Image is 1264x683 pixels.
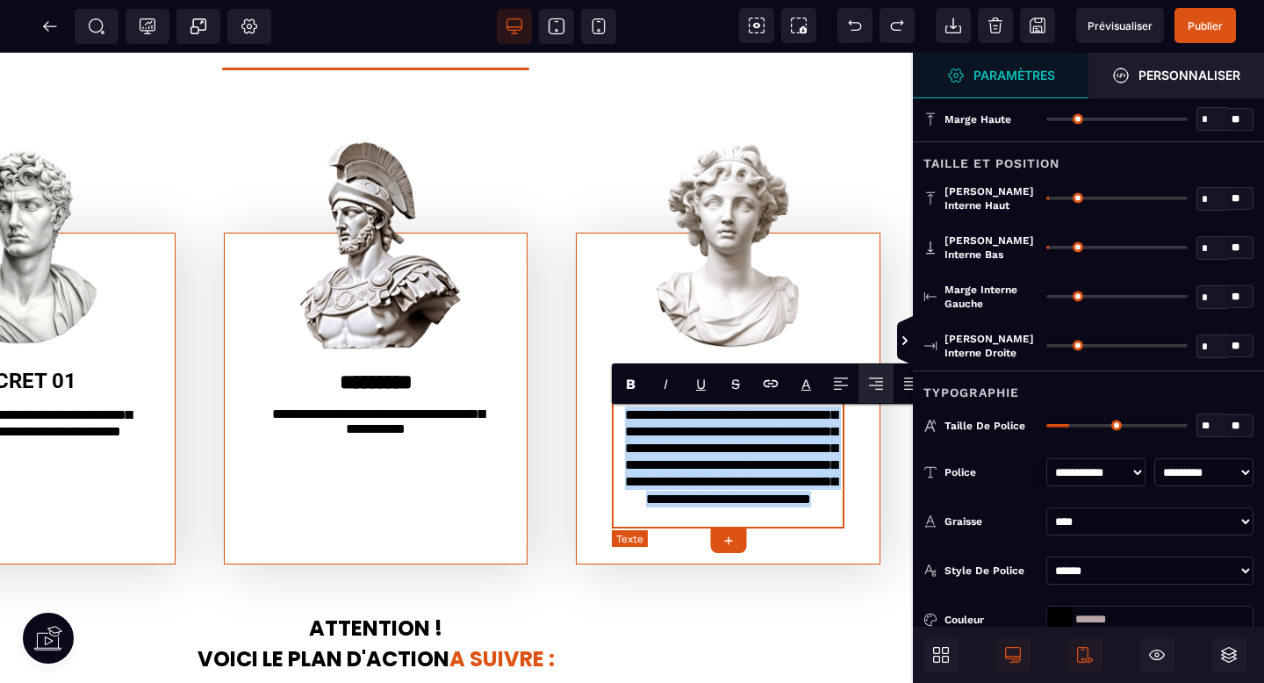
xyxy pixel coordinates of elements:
[696,376,706,392] u: U
[973,68,1055,82] strong: Paramètres
[227,9,271,44] span: Favicon
[139,18,156,35] span: Tracking
[944,562,1038,579] div: Style de police
[913,141,1264,174] div: Taille et position
[1076,8,1164,43] span: Aperçu
[936,8,971,43] span: Importer
[1020,8,1055,43] span: Enregistrer
[944,184,1038,212] span: [PERSON_NAME] interne haut
[683,364,718,403] span: Underline
[88,18,105,35] span: SEO
[944,611,1038,629] div: Couleur
[32,9,68,44] span: Retour
[497,9,532,44] span: Voir bureau
[837,8,873,43] span: Défaire
[1211,637,1246,672] span: Ouvrir les calques
[266,84,485,304] img: c90ab8eca1784f02114f3fc3736decd2_zeickn_greek_soldier_statue_greek_statue_head_only_ancient_art__...
[781,8,816,43] span: Capture d'écran
[944,513,1038,530] div: Graisse
[923,637,959,672] span: Ouvrir les blocs
[801,376,811,392] p: A
[995,637,1031,672] span: Afficher le desktop
[944,419,1025,433] span: Taille de police
[731,376,740,392] s: S
[944,464,1038,481] div: Police
[858,364,894,403] span: Align Center
[739,8,774,43] span: Voir les composants
[648,364,683,403] span: Italic
[753,364,788,403] span: Lien
[581,9,616,44] span: Voir mobile
[1138,68,1240,82] strong: Personnaliser
[944,234,1038,262] span: [PERSON_NAME] interne bas
[539,9,574,44] span: Voir tablette
[944,112,1011,126] span: Marge haute
[944,283,1038,311] span: Marge interne gauche
[823,364,858,403] span: Align Left
[613,364,648,403] span: Bold
[913,315,930,368] span: Afficher les vues
[126,9,169,44] span: Code de suivi
[1139,637,1174,672] span: Masquer le bloc
[880,8,915,43] span: Rétablir
[978,8,1013,43] span: Nettoyage
[913,370,1264,403] div: Typographie
[944,332,1038,360] span: [PERSON_NAME] interne droite
[1188,19,1223,32] span: Publier
[1174,8,1236,43] span: Enregistrer le contenu
[913,53,1088,98] span: Ouvrir le gestionnaire de styles
[190,18,207,35] span: Popup
[449,592,555,621] span: A SUIVRE :
[626,376,636,392] b: B
[1067,637,1102,672] span: Afficher le mobile
[664,376,668,392] i: I
[718,364,753,403] span: Strike-through
[1088,53,1264,98] span: Ouvrir le gestionnaire de styles
[801,376,811,392] label: Font color
[176,9,220,44] span: Créer une alerte modale
[1088,19,1153,32] span: Prévisualiser
[894,364,929,403] span: Align Justify
[619,84,838,304] img: 0862c7c2199102d2da40e71b01c4aceb_zeickn_pretty_woman_statue_greek_statue_head_only_ancient_art_g_...
[241,18,258,35] span: Réglages Body
[75,9,118,44] span: Métadata SEO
